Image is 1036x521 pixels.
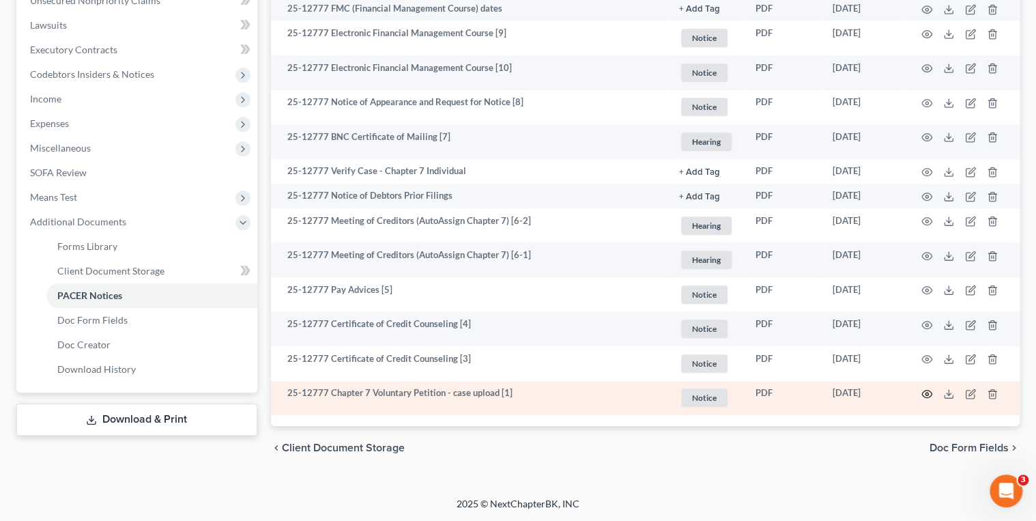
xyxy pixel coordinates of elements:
span: 3 [1018,475,1028,485]
a: SOFA Review [19,160,257,185]
a: Notice [679,283,734,306]
span: Doc Creator [57,339,111,350]
td: PDF [745,159,822,184]
span: Income [30,93,61,104]
td: PDF [745,242,822,277]
button: + Add Tag [679,193,720,201]
td: [DATE] [822,311,905,346]
span: Notice [681,320,728,338]
a: Notice [679,386,734,409]
a: + Add Tag [679,2,734,15]
td: 25-12777 Notice of Appearance and Request for Notice [8] [271,90,669,125]
span: Notice [681,354,728,373]
span: Forms Library [57,240,117,252]
a: Hearing [679,249,734,271]
span: Notice [681,285,728,304]
td: PDF [745,55,822,90]
span: Expenses [30,117,69,129]
td: PDF [745,346,822,381]
span: Hearing [681,251,732,269]
span: Hearing [681,216,732,235]
td: 25-12777 Certificate of Credit Counseling [3] [271,346,669,381]
span: Notice [681,64,728,82]
i: chevron_left [271,442,282,453]
span: Notice [681,29,728,47]
td: 25-12777 Verify Case - Chapter 7 Individual [271,159,669,184]
td: PDF [745,311,822,346]
span: Doc Form Fields [930,442,1009,453]
a: Lawsuits [19,13,257,38]
td: [DATE] [822,242,905,277]
td: PDF [745,381,822,416]
a: Notice [679,352,734,375]
span: Hearing [681,132,732,151]
a: PACER Notices [46,283,257,308]
span: Notice [681,389,728,407]
a: Hearing [679,214,734,237]
td: PDF [745,208,822,243]
a: Doc Form Fields [46,308,257,333]
span: Download History [57,363,136,375]
a: Doc Creator [46,333,257,357]
td: [DATE] [822,184,905,208]
a: + Add Tag [679,165,734,178]
i: chevron_right [1009,442,1020,453]
td: 25-12777 Electronic Financial Management Course [9] [271,20,669,55]
span: Codebtors Insiders & Notices [30,68,154,80]
a: Hearing [679,130,734,153]
td: PDF [745,20,822,55]
td: [DATE] [822,124,905,159]
span: Client Document Storage [57,265,164,277]
td: 25-12777 Certificate of Credit Counseling [4] [271,311,669,346]
td: PDF [745,90,822,125]
td: 25-12777 Electronic Financial Management Course [10] [271,55,669,90]
span: Miscellaneous [30,142,91,154]
td: 25-12777 Chapter 7 Voluntary Petition - case upload [1] [271,381,669,416]
a: Download & Print [16,404,257,436]
button: Doc Form Fields chevron_right [930,442,1020,453]
td: [DATE] [822,55,905,90]
span: Notice [681,98,728,116]
a: Client Document Storage [46,259,257,283]
a: Notice [679,318,734,340]
span: SOFA Review [30,167,87,178]
td: [DATE] [822,277,905,312]
button: chevron_left Client Document Storage [271,442,405,453]
a: Notice [679,27,734,49]
span: Executory Contracts [30,44,117,55]
td: 25-12777 Meeting of Creditors (AutoAssign Chapter 7) [6-1] [271,242,669,277]
button: + Add Tag [679,5,720,14]
a: + Add Tag [679,189,734,202]
td: [DATE] [822,90,905,125]
a: Notice [679,61,734,84]
a: Executory Contracts [19,38,257,62]
td: [DATE] [822,159,905,184]
td: [DATE] [822,208,905,243]
td: [DATE] [822,381,905,416]
span: Lawsuits [30,19,67,31]
td: 25-12777 Pay Advices [5] [271,277,669,312]
span: PACER Notices [57,290,122,301]
button: + Add Tag [679,168,720,177]
td: 25-12777 Notice of Debtors Prior Filings [271,184,669,208]
td: 25-12777 BNC Certificate of Mailing [7] [271,124,669,159]
span: Means Test [30,191,77,203]
a: Download History [46,357,257,382]
td: PDF [745,184,822,208]
td: PDF [745,124,822,159]
td: 25-12777 Meeting of Creditors (AutoAssign Chapter 7) [6-2] [271,208,669,243]
span: Doc Form Fields [57,314,128,326]
td: [DATE] [822,20,905,55]
a: Forms Library [46,234,257,259]
td: [DATE] [822,346,905,381]
span: Client Document Storage [282,442,405,453]
iframe: Intercom live chat [990,475,1022,507]
span: Additional Documents [30,216,126,227]
a: Notice [679,96,734,118]
td: PDF [745,277,822,312]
